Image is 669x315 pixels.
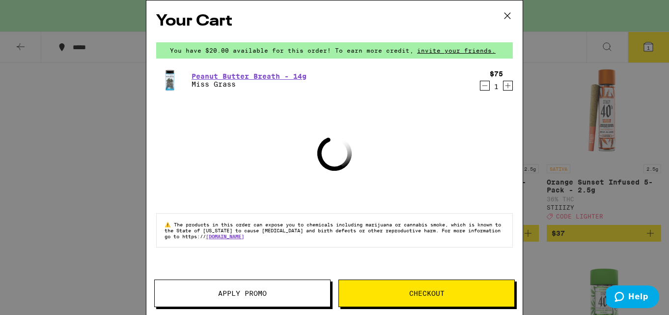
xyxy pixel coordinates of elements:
[338,280,515,307] button: Checkout
[409,290,445,297] span: Checkout
[414,47,499,54] span: invite your friends.
[490,83,503,91] div: 1
[218,290,267,297] span: Apply Promo
[156,66,184,94] img: Miss Grass - Peanut Butter Breath - 14g
[192,72,307,80] a: Peanut Butter Breath - 14g
[170,47,414,54] span: You have $20.00 available for this order! To earn more credit,
[154,280,331,307] button: Apply Promo
[206,233,244,239] a: [DOMAIN_NAME]
[165,221,501,239] span: The products in this order can expose you to chemicals including marijuana or cannabis smoke, whi...
[490,70,503,78] div: $75
[480,81,490,91] button: Decrement
[156,10,513,32] h2: Your Cart
[165,221,174,227] span: ⚠️
[606,285,659,310] iframe: Opens a widget where you can find more information
[156,42,513,59] div: You have $20.00 available for this order! To earn more credit,invite your friends.
[192,80,307,88] p: Miss Grass
[503,81,513,91] button: Increment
